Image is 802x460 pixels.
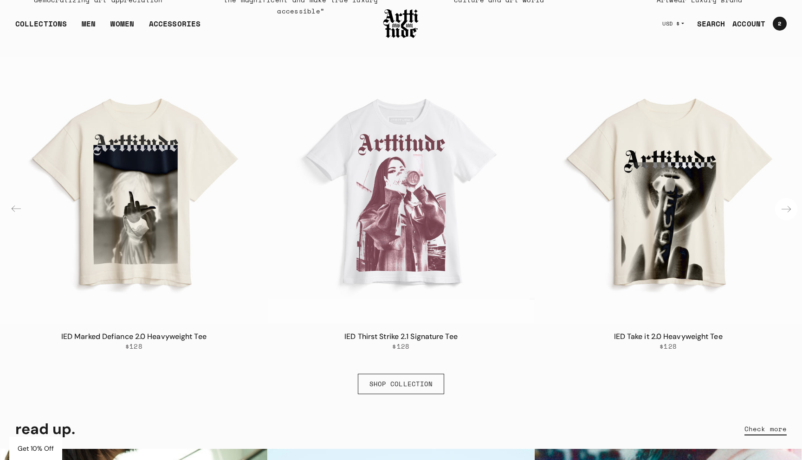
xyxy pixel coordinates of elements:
a: IED Marked Defiance 2.0 Heavyweight Tee [61,332,207,341]
img: IED Take it 2.0 Heavyweight Tee [535,57,802,324]
div: 5 / 6 [535,57,802,359]
ul: Main navigation [8,18,208,37]
a: SEARCH [690,14,725,33]
a: ACCOUNT [725,14,765,33]
img: Arttitude [382,8,420,39]
span: 2 [778,21,781,26]
div: Next slide [775,198,797,220]
a: MEN [82,18,96,37]
span: $128 [660,342,677,351]
a: IED Take it 2.0 Heavyweight TeeIED Take it 2.0 Heavyweight Tee [535,57,802,324]
div: ACCESSORIES [149,18,200,37]
button: USD $ [657,13,690,34]
img: IED Marked Defiance 2.0 Heavyweight Tee [0,57,267,324]
a: IED Thirst Strike 2.1 Signature TeeIED Thirst Strike 2.1 Signature Tee [268,57,535,324]
a: SHOP COLLECTION [358,374,445,394]
a: WOMEN [110,18,134,37]
span: $128 [125,342,142,351]
span: USD $ [662,20,680,27]
a: Check more [744,419,787,439]
a: IED Take it 2.0 Heavyweight Tee [614,332,723,341]
div: Previous slide [5,198,27,220]
div: COLLECTIONS [15,18,67,37]
a: Open cart [765,13,787,34]
h2: read up. [15,420,75,438]
div: 3 / 6 [0,57,268,359]
span: Get 10% Off [18,444,54,453]
div: Get 10% Off [9,437,62,460]
img: IED Thirst Strike 2.1 Signature Tee [268,57,535,324]
a: IED Marked Defiance 2.0 Heavyweight TeeIED Marked Defiance 2.0 Heavyweight Tee [0,57,267,324]
span: $128 [392,342,409,351]
div: 4 / 6 [268,57,535,359]
a: IED Thirst Strike 2.1 Signature Tee [344,332,458,341]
